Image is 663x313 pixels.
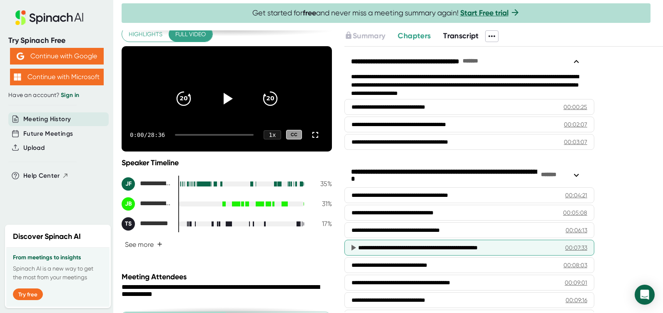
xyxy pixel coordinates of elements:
button: Future Meetings [23,129,73,139]
div: 00:00:25 [563,103,587,111]
div: Have an account? [8,92,105,99]
span: Highlights [129,29,162,40]
button: Continue with Microsoft [10,69,104,85]
div: 00:03:07 [564,138,587,146]
button: Highlights [122,27,169,42]
img: Aehbyd4JwY73AAAAAElFTkSuQmCC [17,52,24,60]
b: free [303,8,316,17]
div: 00:09:01 [565,278,587,287]
span: Help Center [23,171,60,181]
div: 1 x [264,130,281,139]
div: 00:04:21 [565,191,587,199]
div: Meeting Attendees [122,272,334,281]
p: Spinach AI is a new way to get the most from your meetings [13,264,103,282]
div: 00:02:07 [564,120,587,129]
div: Joaquin Blaya [122,197,172,211]
button: Summary [344,30,385,42]
div: Try Spinach Free [8,36,105,45]
h3: From meetings to insights [13,254,103,261]
div: JB [122,197,135,211]
span: Summary [353,31,385,40]
button: Full video [169,27,212,42]
span: Transcript [443,31,479,40]
button: Meeting History [23,114,71,124]
div: 00:09:16 [566,296,587,304]
div: Open Intercom Messenger [635,285,655,305]
div: 00:07:33 [565,243,587,252]
div: Speaker Timeline [122,158,332,167]
div: 00:08:03 [563,261,587,269]
div: 00:06:13 [566,226,587,234]
div: CC [286,130,302,139]
span: Get started for and never miss a meeting summary again! [252,8,520,18]
div: 35 % [311,180,332,188]
div: Jacki Fischer [122,177,172,191]
a: Sign in [61,92,79,99]
button: Upload [23,143,45,153]
button: Chapters [398,30,431,42]
span: Full video [175,29,206,40]
span: Chapters [398,31,431,40]
button: Try free [13,288,43,300]
button: Transcript [443,30,479,42]
div: 00:05:08 [563,209,587,217]
div: JF [122,177,135,191]
div: 0:00 / 28:36 [130,132,165,138]
div: 31 % [311,200,332,208]
div: 17 % [311,220,332,228]
div: Upgrade to access [344,30,398,42]
a: Start Free trial [460,8,508,17]
button: Help Center [23,171,69,181]
div: Tanya Stipe [122,217,172,231]
button: See more+ [122,237,166,252]
span: + [157,241,162,248]
div: TS [122,217,135,231]
h2: Discover Spinach AI [13,231,81,242]
button: Continue with Google [10,48,104,65]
